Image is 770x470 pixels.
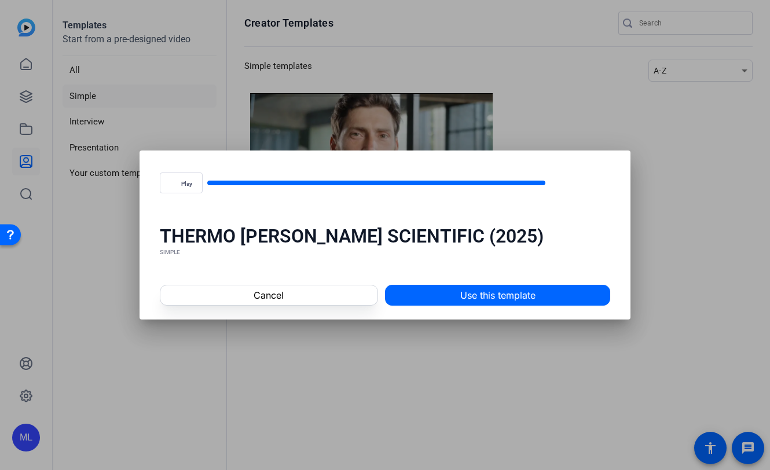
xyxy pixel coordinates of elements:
div: THERMO [PERSON_NAME] SCIENTIFIC (2025) [160,225,611,248]
button: Mute [550,169,578,197]
span: Use this template [460,288,536,302]
span: Cancel [254,288,284,302]
button: Play [160,172,203,193]
span: Play [181,181,192,188]
button: Fullscreen [582,169,610,197]
div: SIMPLE [160,248,611,257]
button: Use this template [385,285,610,306]
button: Cancel [160,285,378,306]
